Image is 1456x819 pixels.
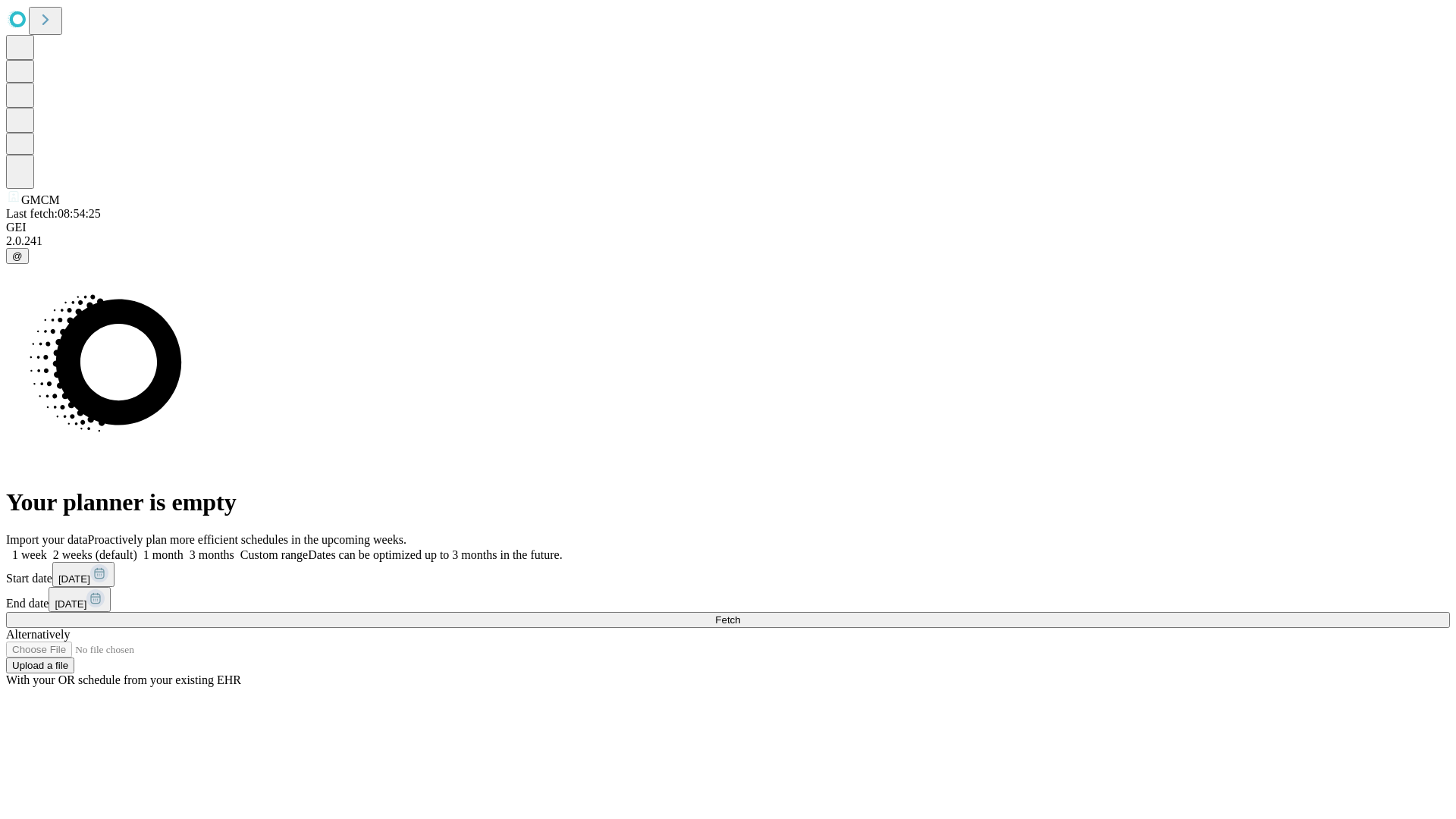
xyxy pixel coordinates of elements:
[6,221,1450,234] div: GEI
[6,533,88,546] span: Import your data
[6,587,1450,612] div: End date
[6,234,1450,248] div: 2.0.241
[88,533,406,546] span: Proactively plan more efficient schedules in the upcoming weeks.
[55,598,86,610] span: [DATE]
[6,612,1450,628] button: Fetch
[52,562,115,587] button: [DATE]
[21,193,60,206] span: GMCM
[12,548,47,561] span: 1 week
[6,562,1450,587] div: Start date
[143,548,184,561] span: 1 month
[6,657,74,673] button: Upload a file
[715,614,740,626] span: Fetch
[308,548,562,561] span: Dates can be optimized up to 3 months in the future.
[6,207,101,220] span: Last fetch: 08:54:25
[53,548,137,561] span: 2 weeks (default)
[6,628,70,641] span: Alternatively
[190,548,234,561] span: 3 months
[6,248,29,264] button: @
[58,573,90,585] span: [DATE]
[12,250,23,262] span: @
[49,587,111,612] button: [DATE]
[240,548,308,561] span: Custom range
[6,673,241,686] span: With your OR schedule from your existing EHR
[6,488,1450,516] h1: Your planner is empty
